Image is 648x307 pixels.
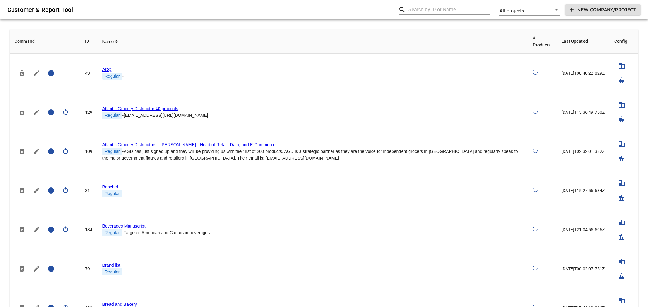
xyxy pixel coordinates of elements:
[102,73,122,80] span: Regular
[102,224,145,228] a: Beverages Manuscript
[570,6,636,14] span: New Company/Project
[80,54,97,93] td: 43
[102,268,523,275] div: -
[80,171,97,210] td: 31
[102,268,122,275] span: Regular
[102,112,122,119] span: Regular
[80,210,97,249] td: 134
[58,222,73,237] button: Sync Project
[557,210,609,249] td: [DATE]T21:04:55.596Z
[408,5,490,15] input: Search by ID or Name...
[614,98,629,112] button: Setup Banners
[557,132,609,171] td: [DATE]T02:32:01.382Z
[102,184,118,189] a: Babybel
[614,73,629,88] button: Setup Cities
[528,29,557,54] th: # Products
[102,142,275,147] a: Atlantic Grocery Distributors - [PERSON_NAME] - Head of Retail, Data, and E-Commerce
[557,249,609,288] td: [DATE]T00:02:07.751Z
[7,5,394,15] h6: Customer & Report Tool
[44,66,58,80] button: Project Summary
[102,229,122,236] span: Regular
[58,144,73,159] button: Sync Project
[44,183,58,198] button: Project Summary
[614,191,629,205] button: Setup Cities
[102,106,178,111] a: Atlantic Grocery Distributor 40 products
[102,263,120,268] a: Brand list
[44,144,58,159] button: Project Summary
[614,59,629,73] button: Setup Banners
[80,93,97,132] td: 129
[614,215,629,230] button: Setup Banners
[614,112,629,127] button: Setup Cities
[102,38,118,45] span: Name
[102,229,523,236] div: - Targeted American and Canadian beverages
[102,190,122,197] span: Regular
[44,105,58,120] button: Project Summary
[44,222,58,237] button: Project Summary
[614,269,629,283] button: Setup Cities
[102,302,137,307] a: Bread and Bakery
[80,29,97,54] th: ID
[58,105,73,120] button: Sync Project
[102,73,523,80] div: -
[80,249,97,288] td: 79
[80,132,97,171] td: 109
[44,261,58,276] button: Project Summary
[10,29,80,54] th: Command
[614,176,629,191] button: Setup Banners
[102,190,523,197] div: -
[102,112,523,119] div: - [EMAIL_ADDRESS][URL][DOMAIN_NAME]
[499,4,560,16] div: All Projects
[557,29,609,54] th: Last Updated
[557,54,609,93] td: [DATE]T08:40:22.829Z
[102,148,122,155] span: Regular
[614,151,629,166] button: Setup Cities
[102,67,111,72] a: ADQ
[614,230,629,244] button: Setup Cities
[58,183,73,198] button: Sync Project
[102,38,115,45] span: Name
[557,93,609,132] td: [DATE]T15:36:49.750Z
[614,137,629,151] button: Setup Banners
[614,254,629,269] button: Setup Banners
[565,4,641,15] button: New Company/Project
[609,29,638,54] th: Config
[102,148,523,161] div: - AGD has just signed up and they will be providing us with their list of 200 products. AGD is a ...
[557,171,609,210] td: [DATE]T15:27:56.634Z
